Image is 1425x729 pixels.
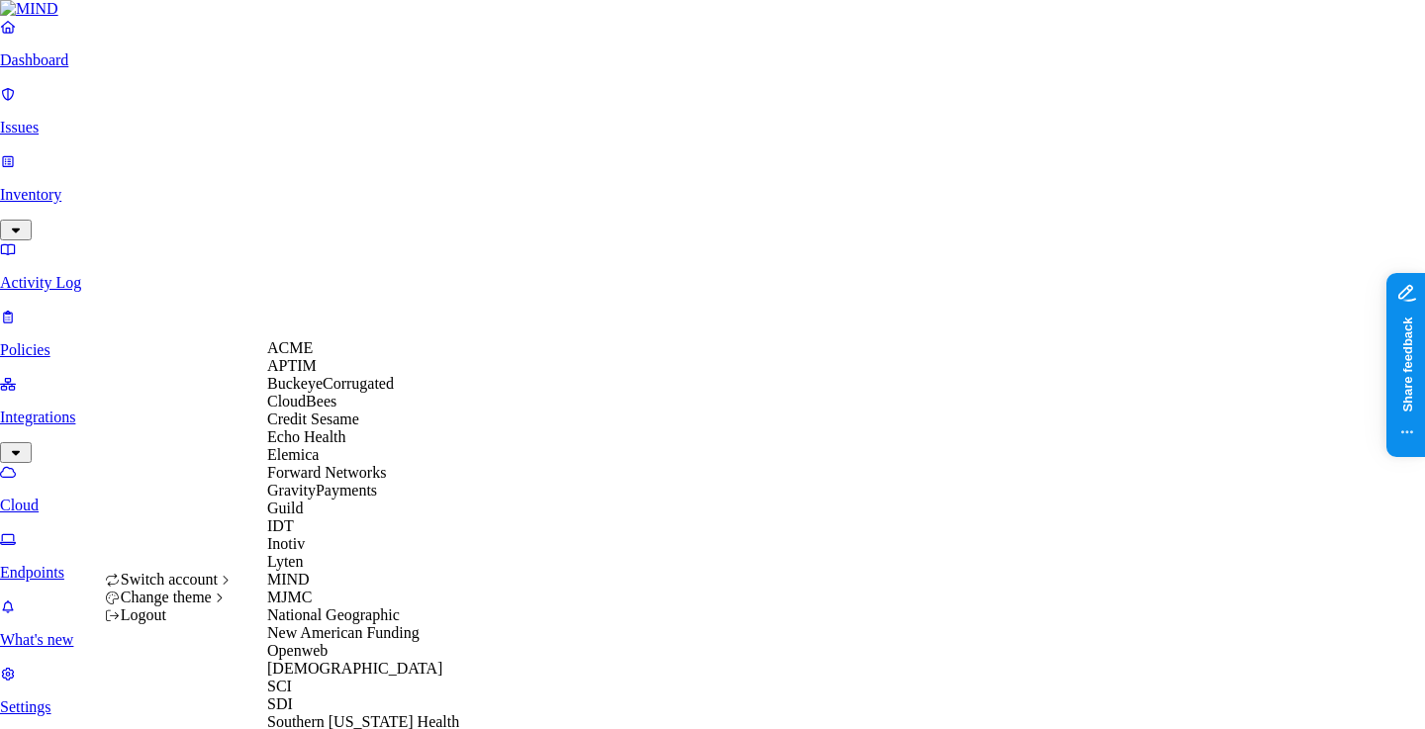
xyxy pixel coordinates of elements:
span: GravityPayments [267,482,377,499]
span: SDI [267,695,293,712]
span: Forward Networks [267,464,386,481]
span: Echo Health [267,428,346,445]
span: APTIM [267,357,317,374]
span: MIND [267,571,310,588]
span: Openweb [267,642,328,659]
span: Credit Sesame [267,410,359,427]
span: Elemica [267,446,319,463]
span: MJMC [267,589,312,605]
span: IDT [267,517,294,534]
span: Guild [267,500,303,516]
span: Lyten [267,553,303,570]
span: Change theme [121,589,212,605]
span: Inotiv [267,535,305,552]
div: Logout [105,606,235,624]
span: New American Funding [267,624,420,641]
span: CloudBees [267,393,336,410]
span: Switch account [121,571,218,588]
span: [DEMOGRAPHIC_DATA] [267,660,442,677]
span: BuckeyeCorrugated [267,375,394,392]
span: ACME [267,339,313,356]
span: National Geographic [267,606,400,623]
span: SCI [267,678,292,694]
